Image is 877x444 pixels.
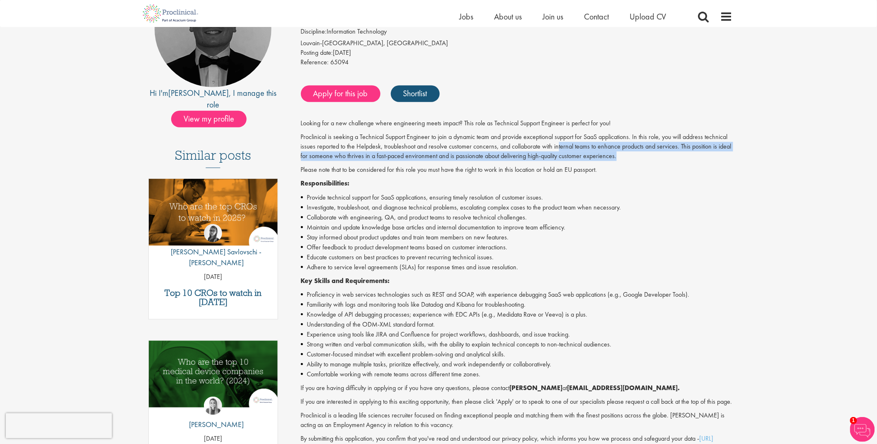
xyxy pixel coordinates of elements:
[301,58,329,67] label: Reference:
[301,411,733,430] p: Proclinical is a leading life sciences recruiter focused on finding exceptional people and matchi...
[301,320,733,329] li: Understanding of the ODM-XML standard format.
[301,252,733,262] li: Educate customers on best practices to prevent recurring technical issues.
[301,193,733,202] li: Provide technical support for SaaS applications, ensuring timely resolution of customer issues.
[301,339,733,349] li: Strong written and verbal communication skills, with the ability to explain technical concepts to...
[459,11,473,22] a: Jobs
[168,88,229,98] a: [PERSON_NAME]
[183,419,244,430] p: [PERSON_NAME]
[301,179,350,188] strong: Responsibilities:
[331,58,349,66] span: 65094
[301,383,733,393] p: If you are having difficulty in applying or if you have any questions, please contact at
[301,290,733,300] li: Proficiency in web services technologies such as REST and SOAP, with experience debugging SaaS we...
[301,349,733,359] li: Customer-focused mindset with excellent problem-solving and analytical skills.
[301,119,733,128] p: Looking for a new challenge where engineering meets impact? This role as Technical Support Engine...
[301,369,733,379] li: Comfortable working with remote teams across different time zones.
[149,179,278,246] img: Top 10 CROs 2025 | Proclinical
[301,165,733,175] p: Please note that to be considered for this role you must have the right to work in this location ...
[175,148,251,168] h3: Similar posts
[149,434,278,444] p: [DATE]
[630,11,666,22] a: Upload CV
[153,288,274,307] a: Top 10 CROs to watch in [DATE]
[301,359,733,369] li: Ability to manage multiple tasks, prioritize effectively, and work independently or collaboratively.
[301,232,733,242] li: Stay informed about product updates and train team members on new features.
[301,300,733,310] li: Familiarity with logs and monitoring tools like Datadog and Kibana for troubleshooting.
[149,224,278,272] a: Theodora Savlovschi - Wicks [PERSON_NAME] Savlovschi - [PERSON_NAME]
[149,246,278,268] p: [PERSON_NAME] Savlovschi - [PERSON_NAME]
[584,11,609,22] a: Contact
[6,413,112,438] iframe: reCAPTCHA
[204,397,222,415] img: Hannah Burke
[301,397,733,407] p: If you are interested in applying to this exciting opportunity, then please click 'Apply' or to s...
[301,329,733,339] li: Experience using tools like JIRA and Confluence for project workflows, dashboards, and issue trac...
[850,417,857,424] span: 1
[301,262,733,272] li: Adhere to service level agreements (SLAs) for response times and issue resolution.
[149,341,278,407] img: Top 10 Medical Device Companies 2024
[391,85,440,102] a: Shortlist
[204,224,222,242] img: Theodora Savlovschi - Wicks
[301,48,733,58] div: [DATE]
[149,341,278,414] a: Link to a post
[301,222,733,232] li: Maintain and update knowledge base articles and internal documentation to improve team efficiency.
[301,85,380,102] a: Apply for this job
[301,39,733,48] div: Louvain-[GEOGRAPHIC_DATA], [GEOGRAPHIC_DATA]
[301,27,327,37] label: Discipline:
[543,11,563,22] a: Join us
[301,27,733,39] li: Information Technology
[301,212,733,222] li: Collaborate with engineering, QA, and product teams to resolve technical challenges.
[171,112,255,123] a: View my profile
[494,11,522,22] a: About us
[301,202,733,212] li: Investigate, troubleshoot, and diagnose technical problems, escalating complex cases to the produ...
[149,179,278,252] a: Link to a post
[149,272,278,282] p: [DATE]
[850,417,875,442] img: Chatbot
[510,383,563,392] strong: [PERSON_NAME]
[301,132,733,161] p: Proclinical is seeking a Technical Support Engineer to join a dynamic team and provide exceptiona...
[144,87,282,111] div: Hi I'm , I manage this role
[301,276,390,285] strong: Key Skills and Requirements:
[301,310,733,320] li: Knowledge of API debugging processes; experience with EDC APIs (e.g., Medidata Rave or Veeva) is ...
[183,397,244,434] a: Hannah Burke [PERSON_NAME]
[567,383,680,392] strong: [EMAIL_ADDRESS][DOMAIN_NAME].
[301,242,733,252] li: Offer feedback to product development teams based on customer interactions.
[301,48,333,57] span: Posting date:
[171,111,247,127] span: View my profile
